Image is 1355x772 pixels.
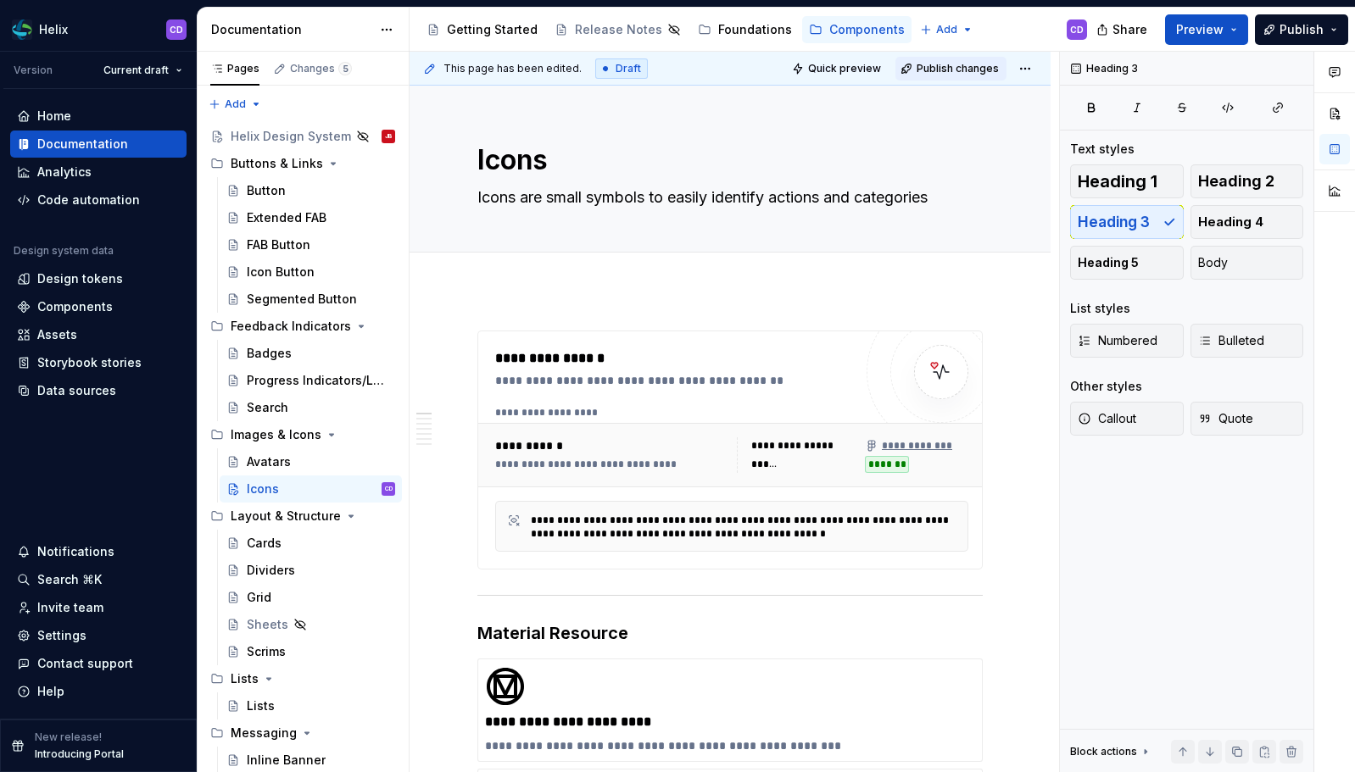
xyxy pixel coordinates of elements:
a: Avatars [220,448,402,475]
div: Images & Icons [204,421,402,448]
a: Assets [10,321,187,348]
span: Publish changes [917,62,999,75]
div: Block actions [1070,740,1152,764]
div: Documentation [211,21,371,38]
span: Body [1198,254,1228,271]
a: Data sources [10,377,187,404]
a: Release Notes [548,16,688,43]
a: Code automation [10,186,187,214]
div: Messaging [231,725,297,741]
div: Release Notes [575,21,662,38]
div: Badges [247,345,292,362]
div: Settings [37,627,86,644]
div: Documentation [37,136,128,153]
div: Extended FAB [247,209,326,226]
span: Publish [1280,21,1324,38]
a: Search [220,394,402,421]
div: Lists [231,670,259,687]
div: Components [829,21,905,38]
div: Block actions [1070,745,1137,758]
a: Design tokens [10,265,187,292]
a: FAB Button [220,231,402,258]
div: Getting Started [447,21,538,38]
div: Home [37,108,71,125]
div: Feedback Indicators [231,318,351,335]
div: Progress Indicators/Loaders [247,372,387,389]
span: Quote [1198,410,1253,427]
a: Storybook stories [10,349,187,376]
a: Helix Design SystemJB [204,123,402,150]
button: Add [204,92,267,116]
a: Foundations [691,16,799,43]
button: HelixCD [3,11,193,47]
span: Current draft [103,64,169,77]
a: Sheets [220,611,402,638]
textarea: Icons are small symbols to easily identify actions and categories [474,184,979,211]
div: FAB Button [247,236,310,253]
div: Button [247,182,286,199]
h3: Material Resource [477,621,983,645]
div: Assets [37,326,77,343]
button: Share [1088,14,1158,45]
div: Dividers [247,562,295,579]
div: Other styles [1070,378,1142,395]
div: Grid [247,589,271,606]
div: Invite team [37,599,103,616]
div: Helix Design System [231,128,351,145]
button: Heading 4 [1191,205,1304,239]
button: Notifications [10,538,187,565]
span: 5 [338,62,352,75]
span: Draft [616,62,641,75]
a: Components [802,16,912,43]
div: Pages [210,62,259,75]
span: Share [1112,21,1147,38]
span: Numbered [1078,332,1157,349]
a: Extended FAB [220,204,402,231]
a: Invite team [10,594,187,621]
button: Callout [1070,402,1184,436]
div: Segmented Button [247,291,357,308]
span: Heading 4 [1198,214,1263,230]
div: Foundations [718,21,792,38]
div: Helix [39,21,68,38]
div: Storybook stories [37,354,142,371]
div: CD [385,480,393,497]
div: JB [385,128,393,145]
button: Body [1191,246,1304,280]
div: Design tokens [37,270,123,287]
div: Layout & Structure [231,508,341,525]
div: Icon Button [247,264,315,280]
div: Search [247,399,288,416]
button: Current draft [96,58,190,82]
a: Scrims [220,638,402,665]
div: Search ⌘K [37,571,102,588]
div: Cards [247,535,282,552]
div: Design system data [14,244,114,258]
div: CD [1070,23,1084,36]
span: Callout [1078,410,1136,427]
button: Heading 1 [1070,164,1184,198]
span: Preview [1176,21,1224,38]
p: New release! [35,730,102,744]
div: Version [14,64,53,77]
span: Add [225,97,246,111]
div: CD [170,23,183,36]
span: Heading 2 [1198,173,1274,190]
div: Layout & Structure [204,503,402,530]
a: Button [220,177,402,204]
a: IconsCD [220,475,402,503]
div: Text styles [1070,141,1135,158]
textarea: Icons [474,140,979,181]
div: Help [37,683,64,700]
a: Badges [220,340,402,367]
a: Getting Started [420,16,544,43]
div: Feedback Indicators [204,313,402,340]
a: Progress Indicators/Loaders [220,367,402,394]
button: Search ⌘K [10,566,187,593]
span: Add [936,23,957,36]
div: Images & Icons [231,426,321,443]
button: Contact support [10,650,187,677]
div: Code automation [37,192,140,208]
a: Cards [220,530,402,557]
div: Data sources [37,382,116,399]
